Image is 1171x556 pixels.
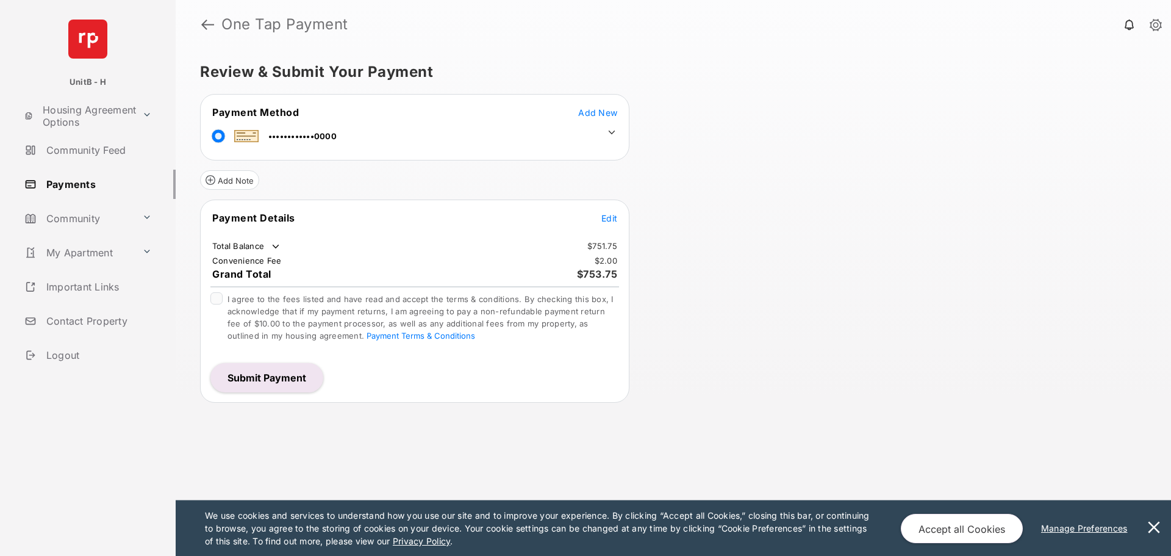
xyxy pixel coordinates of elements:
a: Logout [20,341,176,370]
h5: Review & Submit Your Payment [200,65,1137,79]
u: Privacy Policy [393,536,450,546]
a: My Apartment [20,238,137,267]
span: Add New [578,107,617,118]
button: I agree to the fees listed and have read and accept the terms & conditions. By checking this box,... [367,331,475,341]
button: Submit Payment [210,363,323,392]
span: I agree to the fees listed and have read and accept the terms & conditions. By checking this box,... [227,294,614,341]
button: Add New [578,106,617,118]
button: Accept all Cookies [901,514,1023,543]
button: Add Note [200,170,259,190]
span: $753.75 [577,268,618,280]
a: Housing Agreement Options [20,101,137,131]
img: svg+xml;base64,PHN2ZyB4bWxucz0iaHR0cDovL3d3dy53My5vcmcvMjAwMC9zdmciIHdpZHRoPSI2NCIgaGVpZ2h0PSI2NC... [68,20,107,59]
span: Grand Total [212,268,271,280]
a: Community [20,204,137,233]
td: Convenience Fee [212,255,282,266]
a: Community Feed [20,135,176,165]
p: We use cookies and services to understand how you use our site and to improve your experience. By... [205,509,875,547]
u: Manage Preferences [1041,523,1133,533]
strong: One Tap Payment [221,17,348,32]
td: $2.00 [594,255,618,266]
span: Payment Method [212,106,299,118]
span: ••••••••••••0000 [268,131,337,141]
button: Edit [601,212,617,224]
a: Important Links [20,272,157,301]
p: UnitB - H [70,76,106,88]
a: Payments [20,170,176,199]
td: Total Balance [212,240,282,253]
a: Contact Property [20,306,176,336]
span: Edit [601,213,617,223]
span: Payment Details [212,212,295,224]
td: $751.75 [587,240,618,251]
